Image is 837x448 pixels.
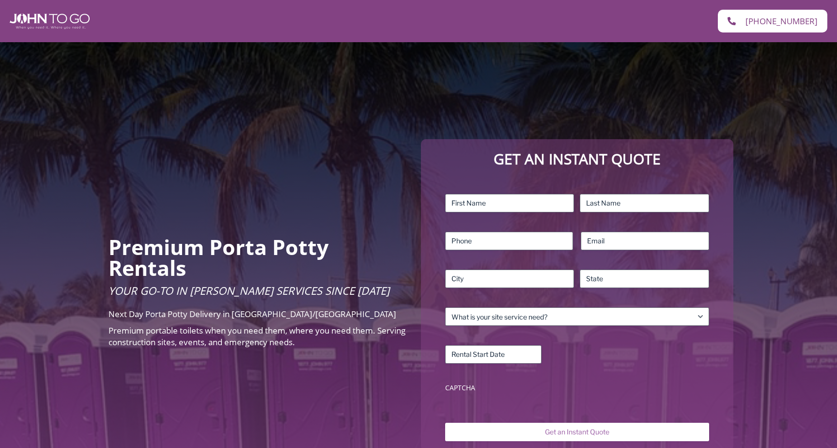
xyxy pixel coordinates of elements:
input: City [445,270,574,288]
input: State [580,270,709,288]
input: Rental Start Date [445,345,542,364]
p: Get an Instant Quote [431,149,724,170]
input: Email [581,232,709,250]
span: Next Day Porta Potty Delivery in [GEOGRAPHIC_DATA]/[GEOGRAPHIC_DATA] [108,308,396,320]
input: Last Name [580,194,709,212]
input: Get an Instant Quote [445,423,709,441]
input: First Name [445,194,574,212]
a: [PHONE_NUMBER] [718,10,827,32]
label: CAPTCHA [445,383,709,393]
span: Your Go-To in [PERSON_NAME] Services Since [DATE] [108,283,389,298]
input: Phone [445,232,573,250]
span: [PHONE_NUMBER] [745,17,818,25]
span: Premium portable toilets when you need them, where you need them. Serving construction sites, eve... [108,325,405,348]
img: John To Go [10,14,90,29]
h2: Premium Porta Potty Rentals [108,237,406,278]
